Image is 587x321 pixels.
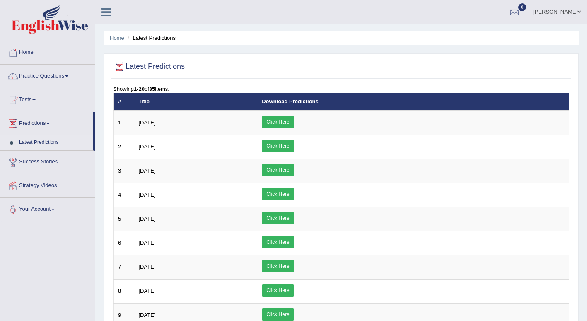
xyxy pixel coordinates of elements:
[139,240,156,246] span: [DATE]
[139,264,156,270] span: [DATE]
[139,288,156,294] span: [DATE]
[114,135,134,159] td: 2
[262,260,294,272] a: Click Here
[262,188,294,200] a: Click Here
[262,236,294,248] a: Click Here
[0,112,93,133] a: Predictions
[113,85,569,93] div: Showing of items.
[262,308,294,321] a: Click Here
[262,164,294,176] a: Click Here
[139,216,156,222] span: [DATE]
[114,159,134,183] td: 3
[114,183,134,207] td: 4
[114,207,134,231] td: 5
[114,255,134,279] td: 7
[139,119,156,126] span: [DATE]
[0,88,95,109] a: Tests
[114,279,134,303] td: 8
[139,192,156,198] span: [DATE]
[0,198,95,219] a: Your Account
[262,212,294,224] a: Click Here
[0,41,95,62] a: Home
[15,135,93,150] a: Latest Predictions
[126,34,176,42] li: Latest Predictions
[262,140,294,152] a: Click Here
[139,143,156,150] span: [DATE]
[110,35,124,41] a: Home
[113,61,185,73] h2: Latest Predictions
[114,111,134,135] td: 1
[0,151,95,171] a: Success Stories
[114,93,134,111] th: #
[139,312,156,318] span: [DATE]
[134,86,145,92] b: 1-20
[114,231,134,255] td: 6
[262,116,294,128] a: Click Here
[149,86,155,92] b: 35
[257,93,569,111] th: Download Predictions
[134,93,258,111] th: Title
[518,3,527,11] span: 0
[0,65,95,85] a: Practice Questions
[139,168,156,174] span: [DATE]
[262,284,294,297] a: Click Here
[0,174,95,195] a: Strategy Videos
